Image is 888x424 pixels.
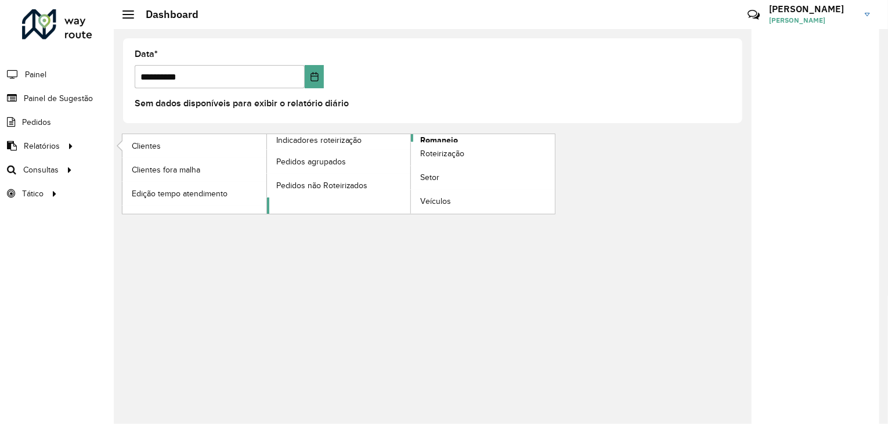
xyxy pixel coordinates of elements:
h3: [PERSON_NAME] [769,3,856,15]
span: Romaneio [420,134,458,146]
a: Edição tempo atendimento [122,182,266,205]
span: Painel de Sugestão [24,92,93,105]
h2: Dashboard [134,8,198,21]
span: Painel [25,69,46,81]
a: Clientes [122,134,266,157]
span: Pedidos [22,116,51,128]
span: Relatórios [24,140,60,152]
button: Choose Date [305,65,324,88]
span: Indicadores roteirização [276,134,362,146]
label: Data [135,47,158,61]
span: Clientes [132,140,161,152]
span: Pedidos agrupados [276,156,346,168]
span: Pedidos não Roteirizados [276,179,368,192]
span: Setor [420,171,439,184]
span: Veículos [420,195,451,207]
a: Pedidos não Roteirizados [267,174,411,197]
span: Tático [22,188,44,200]
a: Veículos [411,190,555,213]
a: Clientes fora malha [122,158,266,181]
a: Indicadores roteirização [122,134,411,214]
a: Pedidos agrupados [267,150,411,173]
a: Roteirização [411,142,555,166]
span: Clientes fora malha [132,164,200,176]
span: Roteirização [420,148,464,160]
span: Consultas [23,164,59,176]
a: Setor [411,166,555,189]
span: Edição tempo atendimento [132,188,228,200]
label: Sem dados disponíveis para exibir o relatório diário [135,96,349,110]
a: Romaneio [267,134,555,214]
a: Contato Rápido [741,2,766,27]
span: [PERSON_NAME] [769,15,856,26]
